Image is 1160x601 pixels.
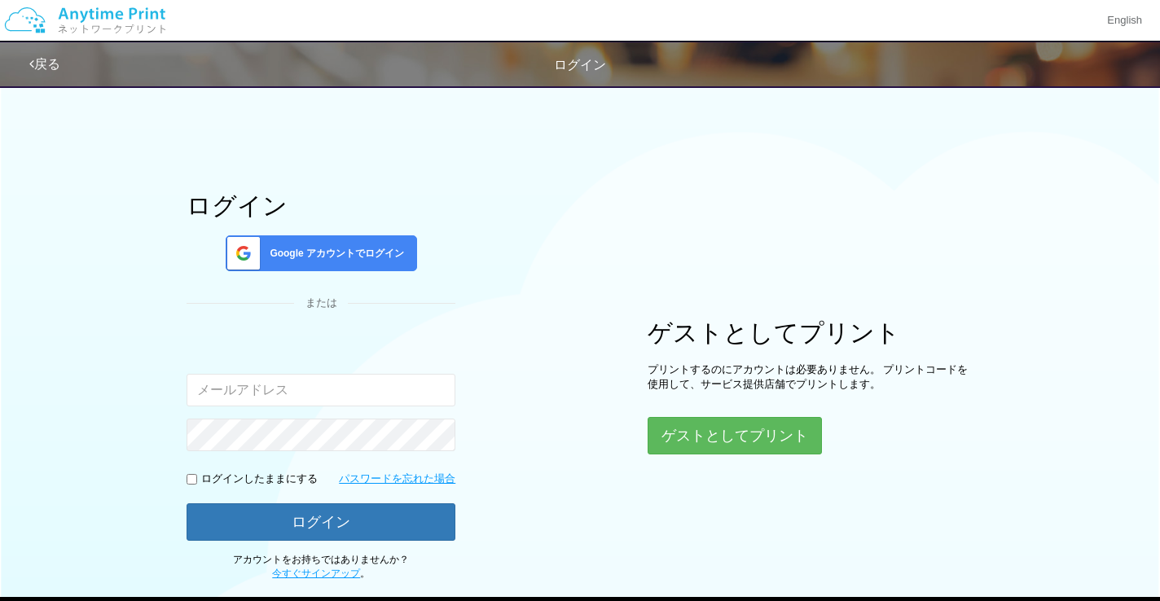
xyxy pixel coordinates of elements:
h1: ゲストとしてプリント [648,319,973,346]
h1: ログイン [187,192,455,219]
span: ログイン [554,58,606,72]
p: ログインしたままにする [201,472,318,487]
p: アカウントをお持ちではありませんか？ [187,553,455,581]
a: 戻る [29,57,60,71]
span: 。 [272,568,370,579]
a: 今すぐサインアップ [272,568,360,579]
input: メールアドレス [187,374,455,406]
a: パスワードを忘れた場合 [339,472,455,487]
p: プリントするのにアカウントは必要ありません。 プリントコードを使用して、サービス提供店舗でプリントします。 [648,362,973,393]
button: ログイン [187,503,455,541]
span: Google アカウントでログイン [263,247,404,261]
div: または [187,296,455,311]
button: ゲストとしてプリント [648,417,822,454]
